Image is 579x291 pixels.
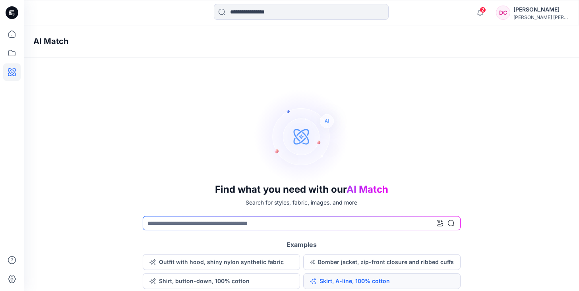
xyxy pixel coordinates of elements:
h5: Examples [287,240,317,249]
span: AI Match [347,184,388,195]
div: DC [496,6,510,20]
button: Bomber jacket, zip-front closure and ribbed cuffs [303,254,461,270]
button: Shirt, button-down, 100% cotton [143,273,300,289]
img: AI Search [254,89,349,184]
button: Outfit with hood, shiny nylon synthetic fabric [143,254,300,270]
div: [PERSON_NAME] [PERSON_NAME] [513,14,569,20]
span: 2 [480,7,486,13]
div: [PERSON_NAME] [513,5,569,14]
button: Skirt, A-line, 100% cotton [303,273,461,289]
p: Search for styles, fabric, images, and more [246,198,357,207]
h3: Find what you need with our [215,184,388,195]
h4: AI Match [33,36,68,46]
